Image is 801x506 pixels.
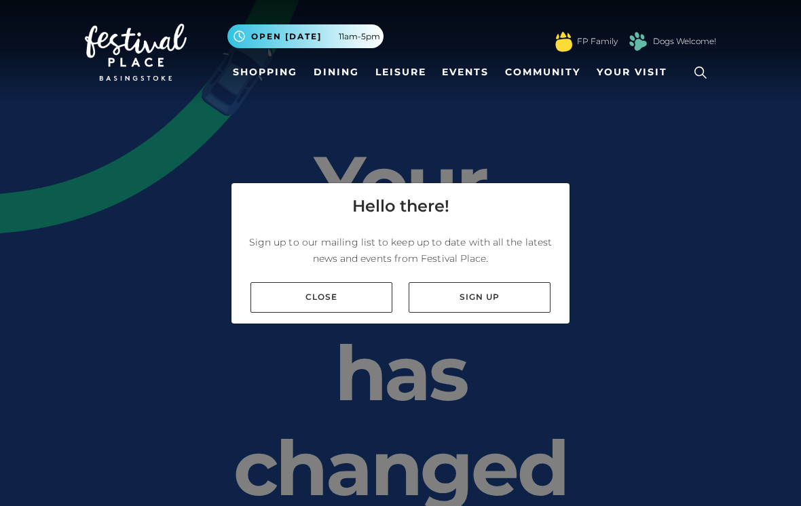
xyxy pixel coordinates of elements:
span: 11am-5pm [339,31,380,43]
a: Dogs Welcome! [653,35,716,47]
a: FP Family [577,35,618,47]
a: Shopping [227,60,303,85]
a: Your Visit [591,60,679,85]
img: Festival Place Logo [85,24,187,81]
h4: Hello there! [352,194,449,218]
a: Close [250,282,392,313]
a: Events [436,60,494,85]
p: Sign up to our mailing list to keep up to date with all the latest news and events from Festival ... [242,234,559,267]
button: Open [DATE] 11am-5pm [227,24,384,48]
span: Open [DATE] [251,31,322,43]
a: Sign up [409,282,551,313]
a: Community [500,60,586,85]
a: Dining [308,60,365,85]
a: Leisure [370,60,432,85]
span: Your Visit [597,65,667,79]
